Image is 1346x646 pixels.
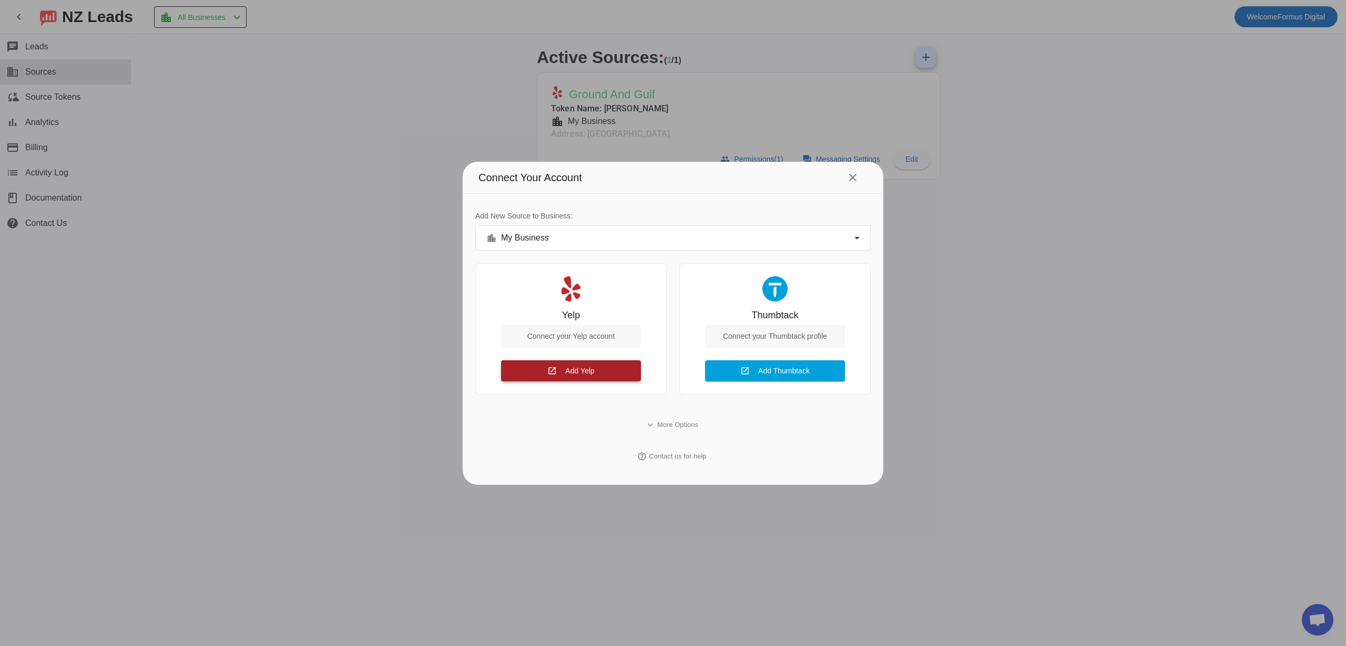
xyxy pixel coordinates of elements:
[705,325,845,348] div: Connect your Thumbtack profile
[639,415,707,434] button: More Options
[758,367,810,375] span: Add Thumbtack
[646,420,655,430] mat-icon: expand_more
[478,169,582,186] span: Connect Your Account
[565,367,594,375] span: Add Yelp
[847,171,859,184] mat-icon: close
[751,310,798,320] div: Thumbtack
[486,233,497,243] mat-icon: location_city
[501,232,549,244] span: My Business
[657,420,698,430] span: More Options
[501,360,641,381] button: Add Yelp
[558,276,584,301] img: Yelp
[740,366,750,376] mat-icon: open_in_new
[475,211,871,221] div: Add New Source to Business:
[547,366,557,376] mat-icon: open_in_new
[562,310,580,320] div: Yelp
[762,276,788,301] img: Thumbtack
[705,360,845,381] button: Add Thumbtack
[631,447,715,466] button: Contact us for help
[501,325,641,348] div: Connect your Yelp account
[649,451,706,462] span: Contact us for help
[637,452,647,461] mat-icon: help_outline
